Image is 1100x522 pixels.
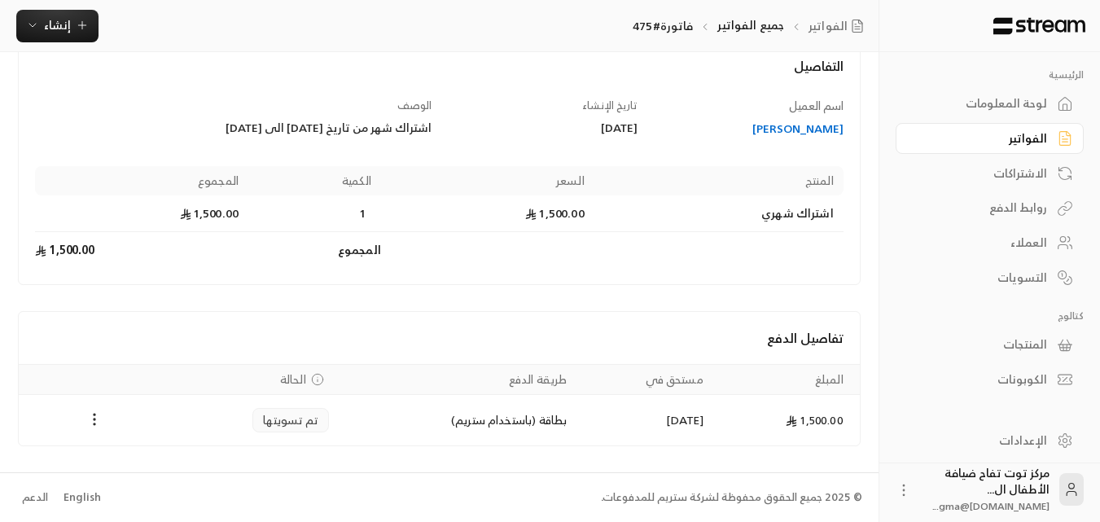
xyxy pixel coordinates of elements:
[280,371,306,388] span: الحالة
[713,395,860,445] td: 1,500.00
[397,96,432,115] span: الوصف
[16,10,99,42] button: إنشاء
[916,371,1047,388] div: الكوبونات
[594,166,844,195] th: المنتج
[653,121,844,137] a: [PERSON_NAME]
[933,498,1050,515] span: [DOMAIN_NAME]@gma...
[896,261,1084,293] a: التسويات
[896,364,1084,396] a: الكوبونات
[916,235,1047,251] div: العملاء
[355,205,371,222] span: 1
[896,424,1084,456] a: الإعدادات
[896,192,1084,224] a: روابط الدفع
[916,95,1047,112] div: لوحة المعلومات
[16,483,53,512] a: الدعم
[916,200,1047,216] div: روابط الدفع
[896,88,1084,120] a: لوحة المعلومات
[896,68,1084,81] p: الرئيسية
[601,489,862,506] div: © 2025 جميع الحقوق محفوظة لشركة ستريم للمدفوعات.
[717,15,784,35] a: جميع الفواتير
[789,95,844,116] span: اسم العميل
[992,17,1087,35] img: Logo
[35,120,432,136] div: اشتراك شهر من تاريخ [DATE] الى [DATE]
[633,18,693,34] p: فاتورة#475
[916,270,1047,286] div: التسويات
[35,232,248,268] td: 1,500.00
[916,130,1047,147] div: الفواتير
[339,395,577,445] td: بطاقة (باستخدام ستريم)
[582,96,638,115] span: تاريخ الإنشاء
[633,17,870,34] nav: breadcrumb
[19,364,860,445] table: Payments
[447,120,638,136] div: [DATE]
[916,432,1047,449] div: الإعدادات
[381,166,594,195] th: السعر
[44,15,71,35] span: إنشاء
[248,232,381,268] td: المجموع
[576,395,712,445] td: [DATE]
[916,165,1047,182] div: الاشتراكات
[896,123,1084,155] a: الفواتير
[35,56,844,92] h4: التفاصيل
[35,166,248,195] th: المجموع
[896,227,1084,259] a: العملاء
[248,166,381,195] th: الكمية
[922,465,1050,514] div: مركز توت تفاح ضيافة الأطفال ال...
[263,412,318,428] span: تم تسويتها
[35,195,248,232] td: 1,500.00
[576,365,712,395] th: مستحق في
[916,336,1047,353] div: المنتجات
[713,365,860,395] th: المبلغ
[35,166,844,268] table: Products
[64,489,101,506] div: English
[35,328,844,348] h4: تفاصيل الدفع
[594,195,844,232] td: اشتراك شهري
[381,195,594,232] td: 1,500.00
[896,157,1084,189] a: الاشتراكات
[809,18,870,34] a: الفواتير
[896,309,1084,322] p: كتالوج
[339,365,577,395] th: طريقة الدفع
[896,329,1084,361] a: المنتجات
